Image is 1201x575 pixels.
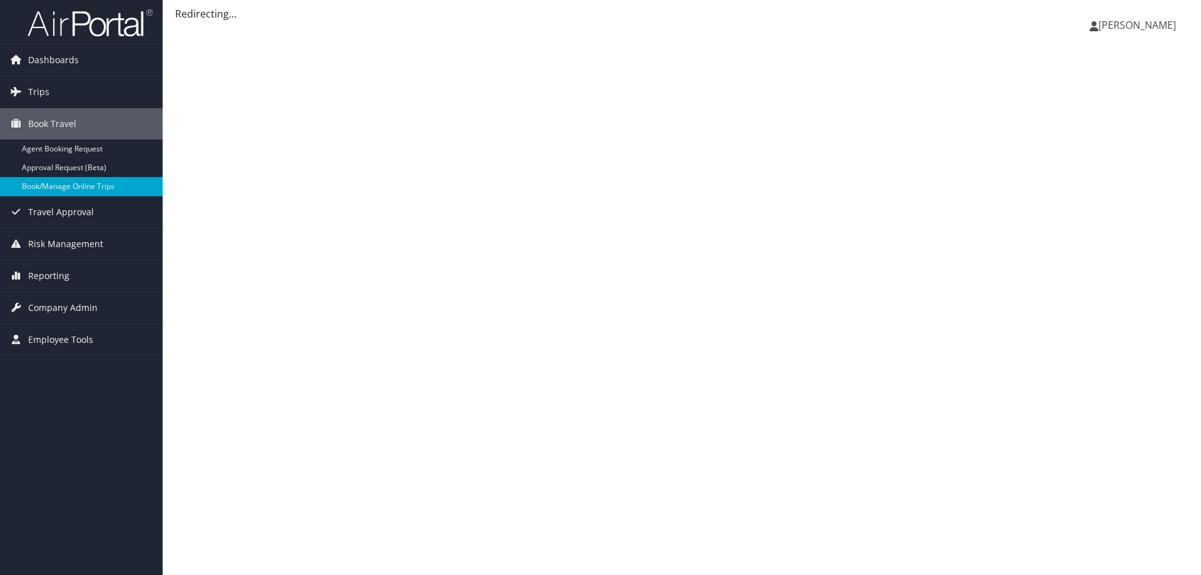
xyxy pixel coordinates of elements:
[28,292,98,323] span: Company Admin
[28,8,153,38] img: airportal-logo.png
[28,44,79,76] span: Dashboards
[28,108,76,140] span: Book Travel
[1090,6,1188,44] a: [PERSON_NAME]
[175,6,1188,21] div: Redirecting...
[1098,18,1176,32] span: [PERSON_NAME]
[28,76,49,108] span: Trips
[28,196,94,228] span: Travel Approval
[28,228,103,260] span: Risk Management
[28,324,93,355] span: Employee Tools
[28,260,69,292] span: Reporting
